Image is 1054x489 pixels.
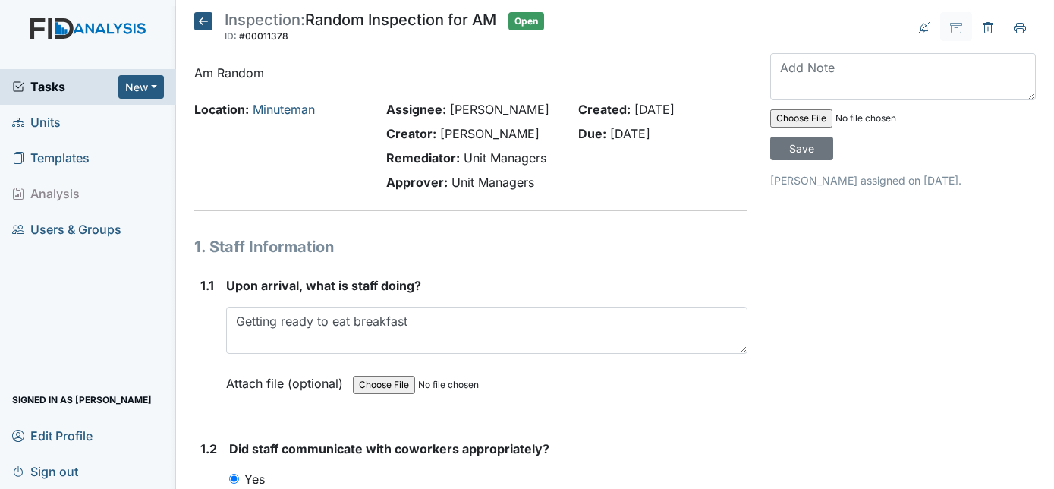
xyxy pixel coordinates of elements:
[225,12,496,46] div: Random Inspection for AM
[610,126,650,141] span: [DATE]
[226,366,349,393] label: Attach file (optional)
[464,150,546,166] span: Unit Managers
[386,175,448,190] strong: Approver:
[239,30,288,42] span: #00011378
[12,388,152,412] span: Signed in as [PERSON_NAME]
[12,77,118,96] a: Tasks
[12,111,61,134] span: Units
[194,102,249,117] strong: Location:
[450,102,549,117] span: [PERSON_NAME]
[578,126,606,141] strong: Due:
[253,102,315,117] a: Minuteman
[194,235,748,258] h1: 1. Staff Information
[440,126,540,141] span: [PERSON_NAME]
[386,150,460,166] strong: Remediator:
[200,440,217,458] label: 1.2
[578,102,631,117] strong: Created:
[12,218,121,241] span: Users & Groups
[225,30,237,42] span: ID:
[451,175,534,190] span: Unit Managers
[200,276,214,295] label: 1.1
[770,172,1036,188] p: [PERSON_NAME] assigned on [DATE].
[634,102,675,117] span: [DATE]
[12,459,78,483] span: Sign out
[226,278,421,293] span: Upon arrival, what is staff doing?
[194,64,748,82] p: Am Random
[12,424,93,447] span: Edit Profile
[118,75,164,99] button: New
[229,474,239,484] input: Yes
[225,11,305,29] span: Inspection:
[386,126,436,141] strong: Creator:
[386,102,446,117] strong: Assignee:
[770,137,833,160] input: Save
[226,307,748,354] textarea: Getting ready to eat breakfast
[508,12,544,30] span: Open
[12,147,90,170] span: Templates
[244,470,265,488] label: Yes
[229,441,549,456] span: Did staff communicate with coworkers appropriately?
